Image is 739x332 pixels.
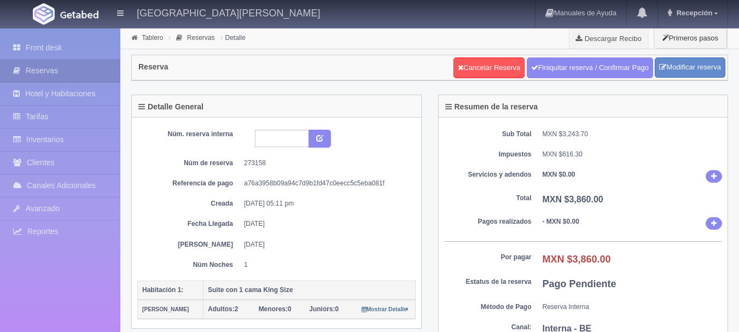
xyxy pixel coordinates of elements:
dt: Núm. reserva interna [146,130,233,139]
dt: Canal: [444,323,532,332]
dd: 1 [244,260,408,270]
dd: [DATE] 05:11 pm [244,199,408,208]
dd: [DATE] [244,219,408,229]
dd: 273158 [244,159,408,168]
dd: MXN $616.30 [543,150,723,159]
dt: Sub Total [444,130,532,139]
dd: Reserva Interna [543,302,723,312]
dt: Total [444,194,532,203]
span: 2 [208,305,238,313]
h4: [GEOGRAPHIC_DATA][PERSON_NAME] [137,5,320,19]
dt: Creada [146,199,233,208]
a: Mostrar Detalle [362,305,409,313]
dt: Por pagar [444,253,532,262]
b: MXN $3,860.00 [543,195,603,204]
a: Descargar Recibo [569,27,648,49]
dt: Impuestos [444,150,532,159]
dt: Núm Noches [146,260,233,270]
span: 0 [259,305,292,313]
b: Pago Pendiente [543,278,616,289]
strong: Adultos: [208,305,235,313]
span: 0 [309,305,339,313]
small: Mostrar Detalle [362,306,409,312]
span: Recepción [674,9,713,17]
a: Finiquitar reserva / Confirmar Pago [527,57,653,78]
h4: Detalle General [138,103,203,111]
dd: MXN $3,243.70 [543,130,723,139]
small: [PERSON_NAME] [142,306,189,312]
dd: [DATE] [244,240,408,249]
dt: Método de Pago [444,302,532,312]
dt: Núm de reserva [146,159,233,168]
li: Detalle [218,32,248,43]
b: Habitación 1: [142,286,183,294]
strong: Menores: [259,305,288,313]
dt: Fecha Llegada [146,219,233,229]
img: Getabed [60,10,98,19]
img: Getabed [33,3,55,25]
th: Suite con 1 cama King Size [203,281,416,300]
dd: a76a3958b09a94c7d9b1fd47c0eecc5c5eba081f [244,179,408,188]
dt: Referencia de pago [146,179,233,188]
a: Reservas [187,34,215,42]
b: MXN $0.00 [543,171,575,178]
strong: Juniors: [309,305,335,313]
b: MXN $3,860.00 [543,254,611,265]
dt: [PERSON_NAME] [146,240,233,249]
dt: Servicios y adendos [444,170,532,179]
a: Tablero [142,34,163,42]
dt: Estatus de la reserva [444,277,532,287]
button: Primeros pasos [654,27,727,49]
a: Modificar reserva [655,57,725,78]
h4: Resumen de la reserva [445,103,538,111]
b: - MXN $0.00 [543,218,579,225]
dt: Pagos realizados [444,217,532,226]
h4: Reserva [138,63,168,71]
a: Cancelar Reserva [453,57,525,78]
